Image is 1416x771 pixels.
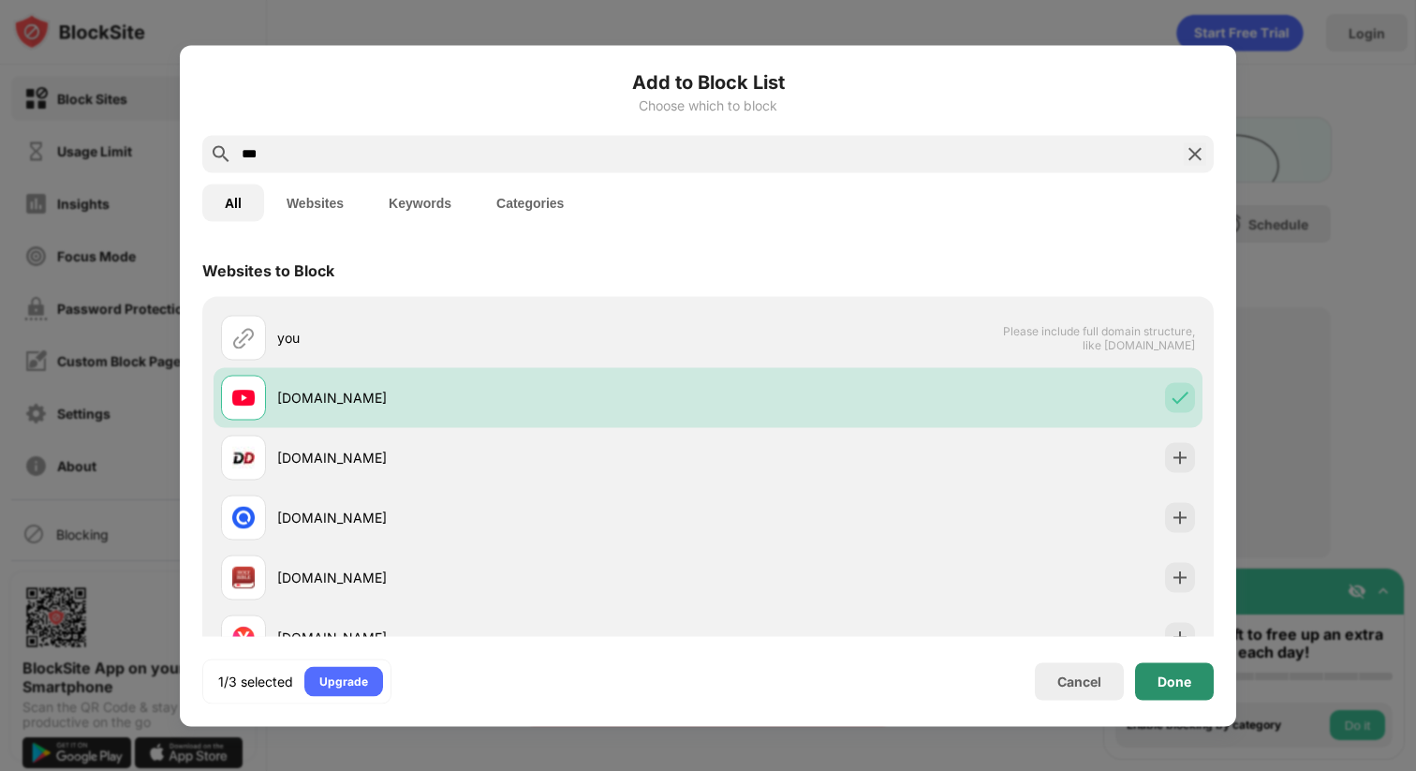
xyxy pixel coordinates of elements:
img: search.svg [210,142,232,165]
div: Done [1158,674,1191,689]
div: Websites to Block [202,260,334,279]
div: [DOMAIN_NAME] [277,628,708,647]
button: Websites [264,184,366,221]
div: you [277,328,708,348]
img: favicons [232,386,255,408]
img: favicons [232,506,255,528]
img: favicons [232,626,255,648]
div: [DOMAIN_NAME] [277,568,708,587]
div: [DOMAIN_NAME] [277,508,708,527]
h6: Add to Block List [202,67,1214,96]
div: Cancel [1057,674,1101,689]
img: url.svg [232,326,255,348]
div: Upgrade [319,672,368,690]
img: search-close [1184,142,1206,165]
img: favicons [232,446,255,468]
img: favicons [232,566,255,588]
button: Categories [474,184,586,221]
div: [DOMAIN_NAME] [277,388,708,408]
div: 1/3 selected [218,672,293,690]
button: All [202,184,264,221]
span: Please include full domain structure, like [DOMAIN_NAME] [1002,323,1195,351]
button: Keywords [366,184,474,221]
div: Choose which to block [202,97,1214,112]
div: [DOMAIN_NAME] [277,448,708,467]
